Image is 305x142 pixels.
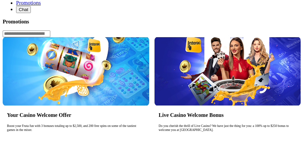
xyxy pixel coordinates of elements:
[3,30,50,37] input: Search
[7,112,145,118] h3: Your Casino Welcome Offer
[155,37,301,105] img: Live Casino Welcome Bonus
[3,37,149,105] img: Your Casino Welcome Offer
[19,7,28,12] span: Chat
[3,18,301,25] h3: Promotions
[16,6,31,13] button: headphones iconChat
[159,112,296,118] h3: Live Casino Welcome Bonus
